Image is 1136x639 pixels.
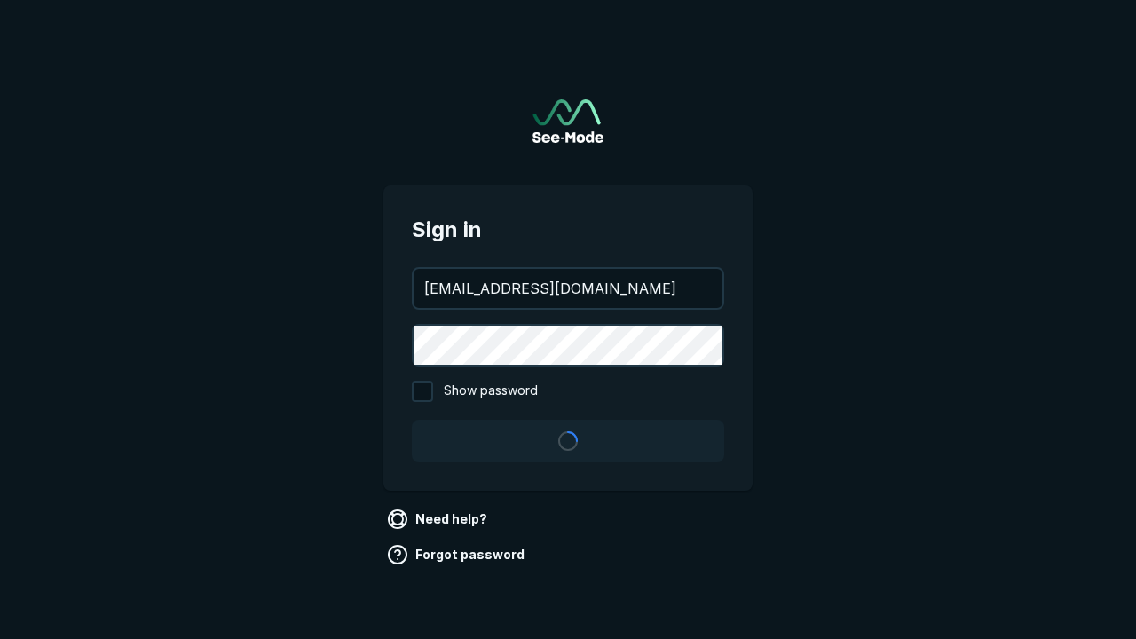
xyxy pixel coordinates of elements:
a: Need help? [383,505,494,533]
span: Show password [444,381,538,402]
a: Forgot password [383,540,532,569]
img: See-Mode Logo [532,99,603,143]
span: Sign in [412,214,724,246]
a: Go to sign in [532,99,603,143]
input: your@email.com [414,269,722,308]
